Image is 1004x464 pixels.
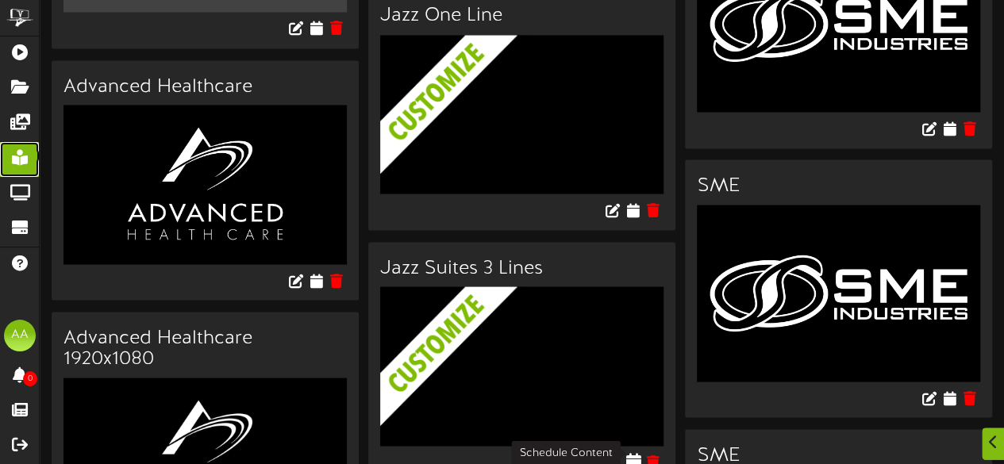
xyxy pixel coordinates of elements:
h3: SME [697,175,980,196]
img: customize_overlay-33eb2c126fd3cb1579feece5bc878b72.png [380,35,687,239]
img: 49307b33-a4a6-40ff-b502-aa5b4991927c.png [63,105,347,264]
div: AA [4,320,36,351]
h3: Jazz Suites 3 Lines [380,258,664,278]
h3: Advanced Healthcare 1920x1080 [63,328,347,370]
span: 0 [23,371,37,386]
h3: Advanced Healthcare [63,76,347,97]
h3: Jazz One Line [380,6,664,26]
img: cb6c8ce7-7247-4c29-852a-03e30aa5b741.png [697,205,980,382]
